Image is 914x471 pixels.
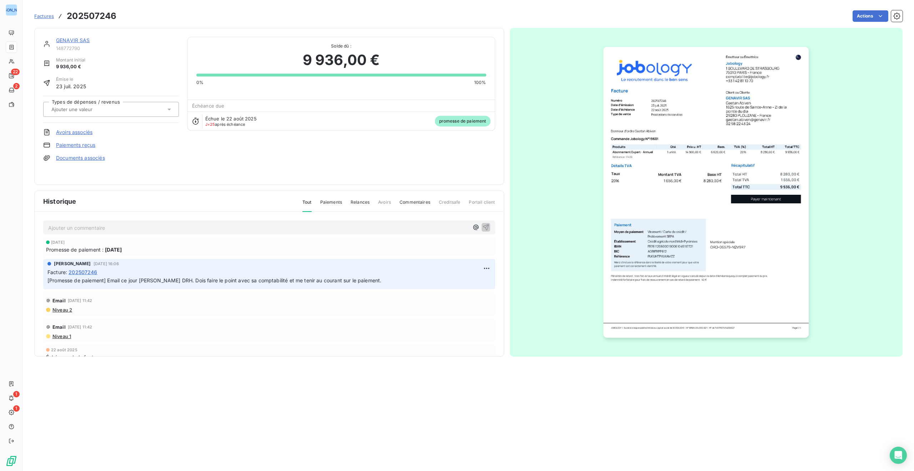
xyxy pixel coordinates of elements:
[52,324,66,330] span: Email
[13,405,20,412] span: 1
[34,13,54,19] span: Factures
[56,57,85,63] span: Montant initial
[51,348,77,352] span: 22 août 2025
[56,129,92,136] a: Avoirs associés
[47,268,67,276] span: Facture :
[47,277,381,283] span: [Promesse de paiement] Email ce jour [PERSON_NAME] DRH. Dois faire le point avec sa comptabilité ...
[303,49,380,71] span: 9 936,00 €
[302,199,312,212] span: Tout
[52,298,66,303] span: Email
[6,4,17,16] div: [PERSON_NAME]
[890,447,907,464] div: Open Intercom Messenger
[205,116,257,122] span: Échue le 22 août 2025
[68,325,92,329] span: [DATE] 11:42
[6,455,17,467] img: Logo LeanPay
[56,142,95,149] a: Paiements reçus
[56,37,90,43] a: GENAVIR SAS
[69,268,97,276] span: 202507246
[43,197,76,206] span: Historique
[46,353,101,361] span: Échéance de la facture
[56,76,86,83] span: Émise le
[469,199,495,211] span: Portail client
[205,122,215,127] span: J+25
[46,246,104,253] span: Promesse de paiement :
[52,307,72,313] span: Niveau 2
[68,298,92,303] span: [DATE] 11:42
[67,10,116,23] h3: 202507246
[11,69,20,75] span: 22
[351,199,370,211] span: Relances
[205,122,245,127] span: après échéance
[13,391,20,397] span: 1
[474,79,486,86] span: 100%
[105,246,122,253] span: [DATE]
[52,333,71,339] span: Niveau 1
[56,63,85,70] span: 9 936,00 €
[56,154,105,162] a: Documents associés
[94,262,119,266] span: [DATE] 16:06
[435,116,491,127] span: promesse de paiement
[51,240,65,244] span: [DATE]
[56,45,179,51] span: 148772790
[603,47,809,338] img: invoice_thumbnail
[34,13,54,20] a: Factures
[54,261,91,267] span: [PERSON_NAME]
[13,83,20,89] span: 2
[378,199,391,211] span: Avoirs
[51,106,122,113] input: Ajouter une valeur
[320,199,342,211] span: Paiements
[192,103,225,109] span: Échéance due
[196,79,204,86] span: 0%
[400,199,430,211] span: Commentaires
[196,43,486,49] span: Solde dû :
[56,83,86,90] span: 23 juil. 2025
[439,199,461,211] span: Creditsafe
[853,10,888,22] button: Actions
